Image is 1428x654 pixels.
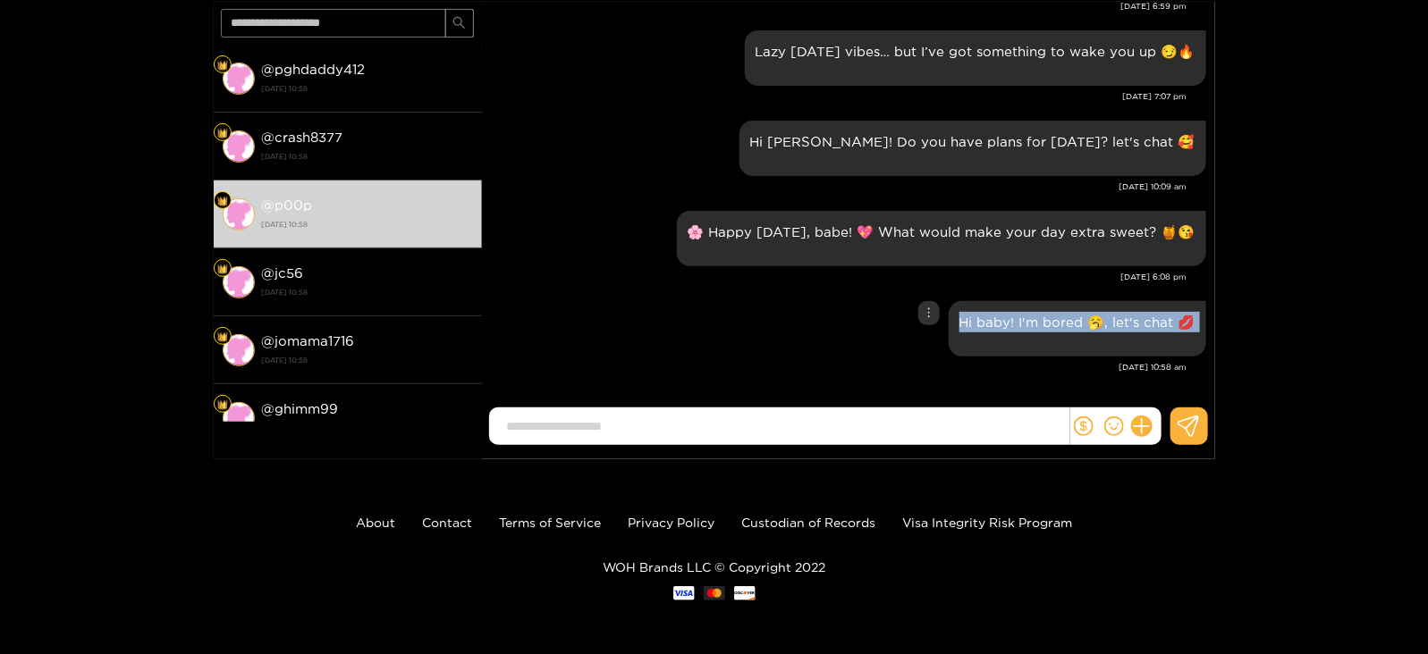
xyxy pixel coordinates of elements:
[223,266,255,298] img: conversation
[217,331,228,342] img: Fan Level
[262,265,304,281] strong: @ jc56
[223,402,255,434] img: conversation
[491,180,1187,193] div: [DATE] 10:09 am
[923,306,935,319] span: more
[262,401,339,416] strong: @ ghimm99
[756,41,1196,62] p: Lazy [DATE] vibes… but I’ve got something to wake you up 😏🔥
[262,420,473,436] strong: [DATE] 10:58
[628,516,714,529] a: Privacy Policy
[1074,416,1094,436] span: dollar
[422,516,472,529] a: Contact
[262,352,473,368] strong: [DATE] 10:58
[1104,416,1124,436] span: smile
[750,131,1196,152] p: Hi [PERSON_NAME]! Do you have plans for [DATE]? let's chat 🥰
[491,271,1187,283] div: [DATE] 6:08 pm
[262,148,473,164] strong: [DATE] 10:58
[452,16,466,31] span: search
[499,516,601,529] a: Terms of Service
[677,211,1206,266] div: Sep. 22, 6:08 pm
[959,312,1196,332] p: Hi baby! I'm bored 🥱, let's chat 💋
[223,130,255,163] img: conversation
[262,197,313,213] strong: @ p00p
[741,516,875,529] a: Custodian of Records
[491,361,1187,373] div: [DATE] 10:58 am
[949,301,1206,356] div: Sep. 23, 10:58 am
[491,90,1187,103] div: [DATE] 7:07 pm
[1070,413,1097,440] button: dollar
[217,399,228,410] img: Fan Level
[223,334,255,366] img: conversation
[223,198,255,231] img: conversation
[262,62,366,77] strong: @ pghdaddy412
[739,121,1206,176] div: Sep. 22, 10:09 am
[445,9,474,38] button: search
[217,60,228,71] img: Fan Level
[356,516,395,529] a: About
[262,130,343,145] strong: @ crash8377
[223,63,255,95] img: conversation
[688,222,1196,242] p: 🌸 Happy [DATE], babe! 💖 What would make your day extra sweet? 🍯😘
[217,128,228,138] img: Fan Level
[262,80,473,96] strong: [DATE] 10:58
[262,284,473,300] strong: [DATE] 10:58
[217,196,228,206] img: Fan Level
[217,264,228,274] img: Fan Level
[262,333,355,348] strong: @ jomama1716
[902,516,1072,529] a: Visa Integrity Risk Program
[262,216,473,232] strong: [DATE] 10:58
[745,30,1206,86] div: Sep. 21, 7:07 pm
